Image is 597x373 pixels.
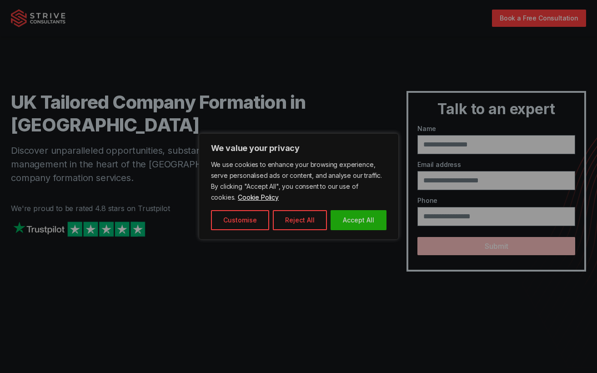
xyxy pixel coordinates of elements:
[211,159,386,203] p: We use cookies to enhance your browsing experience, serve personalised ads or content, and analys...
[331,210,386,230] button: Accept All
[237,193,279,202] a: Cookie Policy
[273,210,327,230] button: Reject All
[211,210,269,230] button: Customise
[199,133,399,240] div: We value your privacy
[211,143,386,154] p: We value your privacy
